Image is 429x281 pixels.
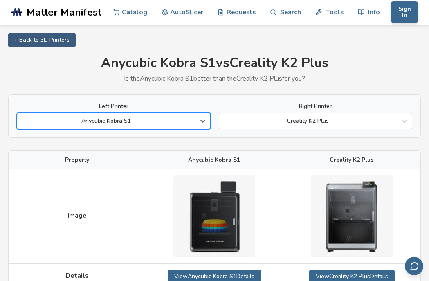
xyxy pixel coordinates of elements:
label: Left Printer [17,103,211,110]
span: Image [67,212,87,219]
input: Creality K2 Plus [223,118,225,124]
label: Right Printer [219,103,413,110]
span: Matter Manifest [27,7,101,18]
h1: Anycubic Kobra S1 vs Creality K2 Plus [8,56,421,71]
span: Details [65,272,89,279]
button: Sign In [391,1,418,23]
span: Property [65,157,89,163]
span: Anycubic Kobra S1 [188,157,240,163]
p: Is the Anycubic Kobra S1 better than the Creality K2 Plus for you? [8,75,421,82]
button: Send feedback via email [405,257,423,275]
img: Creality K2 Plus [311,175,393,257]
img: Anycubic Kobra S1 [173,175,255,257]
a: ← Back to 3D Printers [8,33,76,47]
span: Creality K2 Plus [330,157,373,163]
